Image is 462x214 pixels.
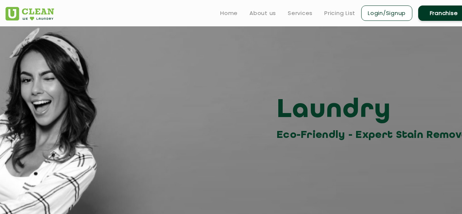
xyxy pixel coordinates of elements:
img: UClean Laundry and Dry Cleaning [5,7,54,20]
a: About us [249,9,276,18]
a: Services [288,9,313,18]
a: Login/Signup [361,5,412,21]
a: Home [220,9,238,18]
a: Pricing List [324,9,355,18]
